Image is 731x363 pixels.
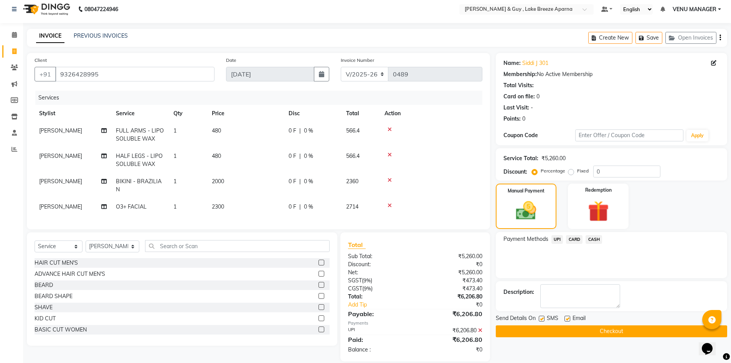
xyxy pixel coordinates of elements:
[116,203,147,210] span: O3+ FACIAL
[686,130,708,141] button: Apply
[415,269,488,277] div: ₹5,260.00
[346,152,360,159] span: 566.4
[341,57,374,64] label: Invoice Number
[503,288,534,296] div: Description:
[74,32,128,39] a: PREVIOUS INVOICES
[304,152,313,160] span: 0 %
[346,127,360,134] span: 566.4
[415,327,488,335] div: ₹6,206.80
[39,203,82,210] span: [PERSON_NAME]
[503,131,576,139] div: Coupon Code
[212,127,221,134] span: 480
[342,309,415,318] div: Payable:
[348,241,366,249] span: Total
[342,285,415,293] div: ( )
[342,301,427,309] a: Add Tip
[415,252,488,260] div: ₹5,260.00
[503,70,537,78] div: Membership:
[415,260,488,269] div: ₹0
[575,129,683,141] input: Enter Offer / Coupon Code
[169,105,207,122] th: Qty
[173,203,177,210] span: 1
[547,314,558,324] span: SMS
[35,326,87,334] div: BASIC CUT WOMEN
[503,154,538,162] div: Service Total:
[665,32,716,44] button: Open Invoices
[116,152,163,167] span: HALF LEGS - LIPOSOLUBLE WAX
[207,105,284,122] th: Price
[304,127,313,135] span: 0 %
[346,203,358,210] span: 2714
[415,335,488,344] div: ₹6,206.80
[551,235,563,244] span: UPI
[304,177,313,186] span: 0 %
[342,335,415,344] div: Paid:
[289,152,296,160] span: 0 F
[348,277,362,284] span: SGST
[212,178,224,185] span: 2000
[342,346,415,354] div: Balance :
[212,152,221,159] span: 480
[503,59,521,67] div: Name:
[39,127,82,134] span: [PERSON_NAME]
[289,203,296,211] span: 0 F
[304,203,313,211] span: 0 %
[522,115,525,123] div: 0
[508,187,545,194] label: Manual Payment
[541,154,566,162] div: ₹5,260.00
[342,277,415,285] div: ( )
[173,178,177,185] span: 1
[522,59,548,67] a: Siddi J 301
[585,187,612,194] label: Redemption
[581,198,615,224] img: _gift.svg
[577,167,589,174] label: Fixed
[427,301,488,309] div: ₹0
[35,67,56,81] button: +91
[531,104,533,112] div: -
[503,235,548,243] span: Payment Methods
[284,105,342,122] th: Disc
[348,320,482,327] div: Payments
[299,127,301,135] span: |
[342,293,415,301] div: Total:
[415,293,488,301] div: ₹6,206.80
[415,309,488,318] div: ₹6,206.80
[588,32,632,44] button: Create New
[226,57,236,64] label: Date
[289,127,296,135] span: 0 F
[541,167,565,174] label: Percentage
[573,314,586,324] span: Email
[39,152,82,159] span: [PERSON_NAME]
[503,115,521,123] div: Points:
[503,104,529,112] div: Last Visit:
[299,177,301,186] span: |
[342,269,415,277] div: Net:
[111,105,169,122] th: Service
[35,292,73,300] div: BEARD SHAPE
[635,32,662,44] button: Save
[699,332,723,355] iframe: chat widget
[299,152,301,160] span: |
[503,70,719,78] div: No Active Membership
[35,315,56,323] div: KID CUT
[212,203,224,210] span: 2300
[342,105,380,122] th: Total
[145,240,330,252] input: Search or Scan
[173,127,177,134] span: 1
[116,178,162,193] span: BIKINI - BRAZILIAN
[35,105,111,122] th: Stylist
[415,277,488,285] div: ₹473.40
[173,152,177,159] span: 1
[35,270,105,278] div: ADVANCE HAIR CUT MEN'S
[36,29,64,43] a: INVOICE
[39,178,82,185] span: [PERSON_NAME]
[503,81,534,90] div: Total Visits:
[503,168,527,176] div: Discount:
[35,259,78,267] div: HAIR CUT MEN'S
[496,314,536,324] span: Send Details On
[566,235,582,244] span: CARD
[363,277,371,283] span: 9%
[55,67,215,81] input: Search by Name/Mobile/Email/Code
[496,325,727,337] button: Checkout
[116,127,164,142] span: FULL ARMS - LIPOSOLUBLE WAX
